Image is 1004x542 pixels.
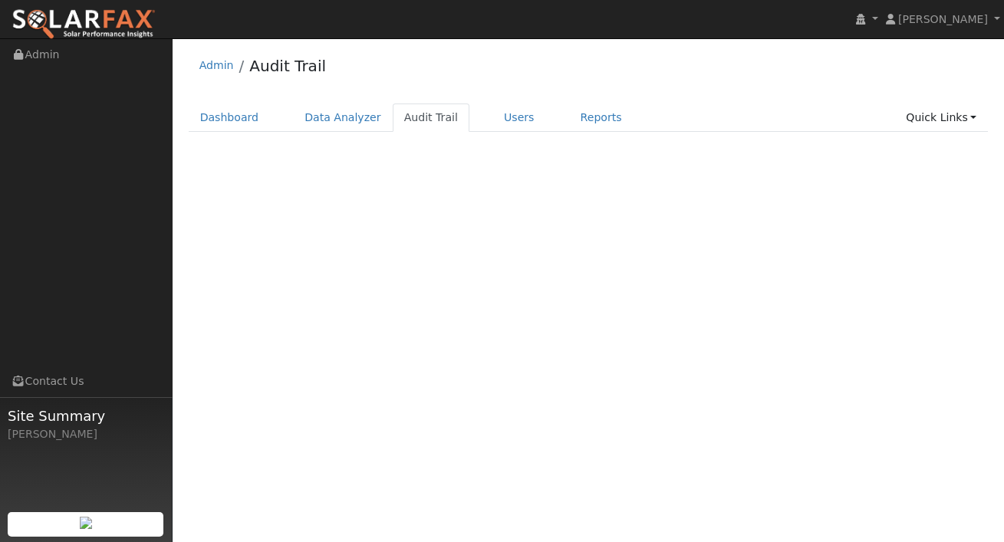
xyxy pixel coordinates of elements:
a: Data Analyzer [293,103,393,132]
div: [PERSON_NAME] [8,426,164,442]
a: Reports [569,103,634,132]
img: SolarFax [12,8,156,41]
span: Site Summary [8,406,164,426]
a: Quick Links [894,103,988,132]
a: Admin [199,59,234,71]
a: Dashboard [189,103,271,132]
span: [PERSON_NAME] [898,13,988,25]
a: Audit Trail [393,103,469,132]
a: Users [492,103,546,132]
a: Audit Trail [249,57,326,75]
img: retrieve [80,517,92,529]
